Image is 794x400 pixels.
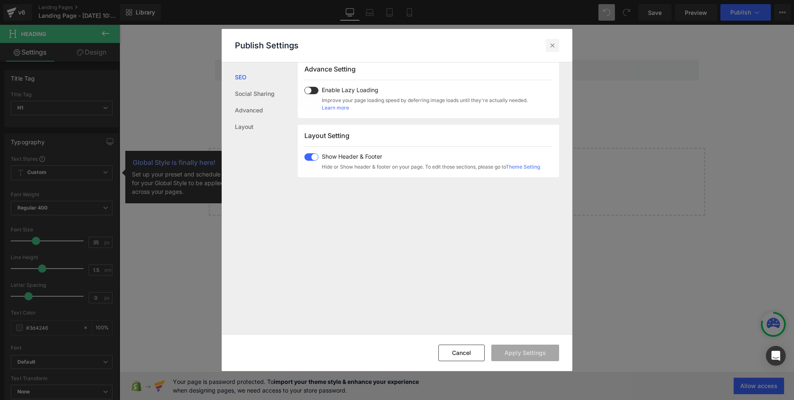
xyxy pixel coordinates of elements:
a: Layout [235,119,298,135]
button: Cancel [438,345,485,361]
a: Theme Setting [506,164,540,170]
a: Advanced [235,102,298,119]
span: Hide or Show header & footer on your page. To edit those sections, please go to [322,163,540,171]
button: Apply Settings [491,345,559,361]
span: Layout Setting [304,131,349,140]
span: Enable Lazy Loading [322,87,528,93]
a: Explore Blocks [260,143,334,159]
a: Learn more [322,104,349,112]
span: Improve your page loading speed by deferring image loads until they're actually needed. [322,97,528,104]
p: or Drag & Drop elements from left sidebar [103,166,572,171]
p: Publish Settings [235,40,299,50]
span: Advance Setting [304,65,356,73]
a: SEO [235,69,298,86]
a: Social Sharing [235,86,298,102]
div: Open Intercom Messenger [766,346,786,366]
span: Show Header & Footer [322,153,540,160]
a: Add Single Section [341,143,415,159]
